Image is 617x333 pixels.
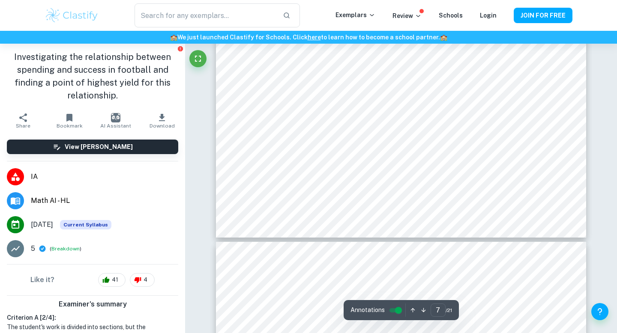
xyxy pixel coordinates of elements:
span: Math AI - HL [31,196,178,206]
button: AI Assistant [93,109,139,133]
span: [DATE] [31,220,53,230]
span: 4 [139,276,152,284]
div: This exemplar is based on the current syllabus. Feel free to refer to it for inspiration/ideas wh... [60,220,111,229]
button: Report issue [177,45,183,52]
span: AI Assistant [100,123,131,129]
h6: We just launched Clastify for Schools. Click to learn how to become a school partner. [2,33,615,42]
span: IA [31,172,178,182]
h1: Investigating the relationship between spending and success in football and finding a point of hi... [7,51,178,102]
p: 5 [31,244,35,254]
h6: View [PERSON_NAME] [65,142,133,152]
div: 41 [98,273,126,287]
button: View [PERSON_NAME] [7,140,178,154]
button: Breakdown [51,245,80,253]
div: 4 [130,273,155,287]
span: Annotations [350,306,385,315]
span: 🏫 [170,34,177,41]
span: Current Syllabus [60,220,111,229]
a: here [308,34,321,41]
img: Clastify logo [45,7,99,24]
a: Schools [439,12,463,19]
button: Download [139,109,185,133]
span: Download [150,123,175,129]
span: Bookmark [57,123,83,129]
button: JOIN FOR FREE [514,8,572,23]
input: Search for any exemplars... [135,3,276,27]
h6: Examiner's summary [3,299,182,309]
p: Review [392,11,422,21]
span: ( ) [50,245,81,253]
h6: Criterion A [ 2 / 4 ]: [7,313,178,322]
h6: Like it? [30,275,54,285]
a: Login [480,12,497,19]
p: Exemplars [335,10,375,20]
span: 🏫 [440,34,447,41]
span: 41 [107,276,123,284]
span: Share [16,123,30,129]
button: Help and Feedback [591,303,608,320]
span: / 21 [446,306,452,314]
img: AI Assistant [111,113,120,122]
button: Bookmark [46,109,93,133]
button: Fullscreen [189,50,207,67]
